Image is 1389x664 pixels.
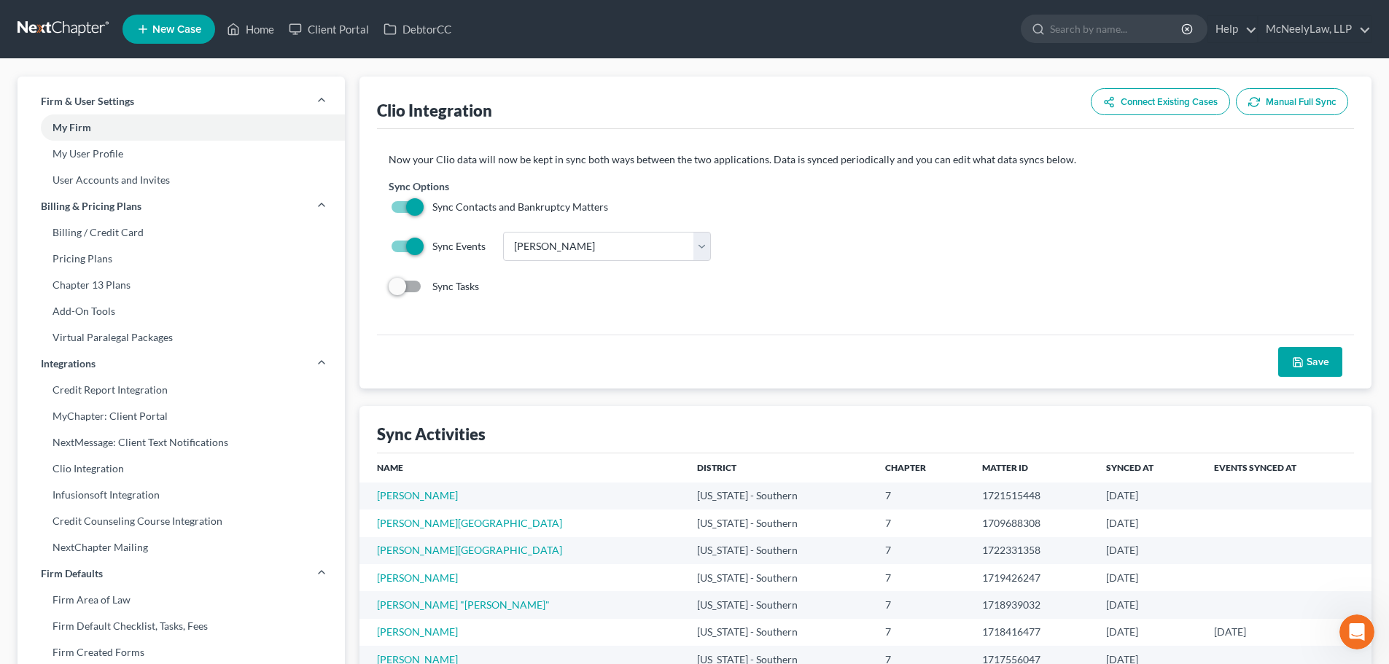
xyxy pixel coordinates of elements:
[17,167,345,193] a: User Accounts and Invites
[17,534,345,561] a: NextChapter Mailing
[139,334,180,349] div: • [DATE]
[874,483,971,509] td: 7
[67,410,225,440] button: Send us a message
[970,564,1094,591] td: 1719426247
[970,453,1094,483] th: Matter ID
[1202,619,1372,646] td: [DATE]
[377,517,562,529] a: [PERSON_NAME][GEOGRAPHIC_DATA]
[97,455,194,513] button: Messages
[1094,483,1202,509] td: [DATE]
[17,373,46,402] img: Profile image for Lindsey
[17,246,345,272] a: Pricing Plans
[17,613,345,639] a: Firm Default Checklist, Tasks, Fees
[1094,591,1202,618] td: [DATE]
[389,179,449,194] label: Sync Options
[17,193,345,219] a: Billing & Pricing Plans
[874,591,971,618] td: 7
[152,24,201,35] span: New Case
[108,6,187,31] h1: Messages
[376,16,459,42] a: DebtorCC
[52,172,136,187] div: [PERSON_NAME]
[117,491,174,501] span: Messages
[1091,88,1230,115] button: Connect Existing Cases
[685,453,874,483] th: District
[52,226,136,241] div: [PERSON_NAME]
[52,158,93,170] span: You too!
[17,103,46,133] img: Profile image for Katie
[874,537,971,564] td: 7
[1094,564,1202,591] td: [DATE]
[377,544,562,556] a: [PERSON_NAME][GEOGRAPHIC_DATA]
[685,564,874,591] td: [US_STATE] - Southern
[41,356,96,371] span: Integrations
[231,491,254,501] span: Help
[377,598,550,611] a: [PERSON_NAME] "[PERSON_NAME]"
[685,537,874,564] td: [US_STATE] - Southern
[1258,16,1371,42] a: McNeelyLaw, LLP
[970,591,1094,618] td: 1718939032
[139,172,180,187] div: • [DATE]
[1050,15,1183,42] input: Search by name...
[1094,619,1202,646] td: [DATE]
[970,483,1094,509] td: 1721515448
[139,118,180,133] div: • [DATE]
[17,429,345,456] a: NextMessage: Client Text Notifications
[17,141,345,167] a: My User Profile
[52,266,839,278] span: Your payment method has been updated! Please let me know if you need anything else and if pulling...
[52,64,136,79] div: [PERSON_NAME]
[17,319,46,348] img: Profile image for Kelly
[432,240,486,252] span: Sync Events
[970,619,1094,646] td: 1718416477
[41,566,103,581] span: Firm Defaults
[1094,453,1202,483] th: Synced at
[41,94,134,109] span: Firm & User Settings
[219,16,281,42] a: Home
[17,456,345,482] a: Clio Integration
[432,280,479,292] span: Sync Tasks
[1208,16,1257,42] a: Help
[685,483,874,509] td: [US_STATE] - Southern
[139,442,180,457] div: • [DATE]
[970,509,1094,536] td: 1709688308
[359,453,685,483] th: Name
[17,157,46,187] img: Profile image for Sara
[195,455,292,513] button: Help
[17,587,345,613] a: Firm Area of Law
[17,508,345,534] a: Credit Counseling Course Integration
[17,403,345,429] a: MyChapter: Client Portal
[139,388,180,403] div: • [DATE]
[17,561,345,587] a: Firm Defaults
[52,118,136,133] div: [PERSON_NAME]
[139,226,180,241] div: • [DATE]
[139,280,180,295] div: • [DATE]
[17,219,345,246] a: Billing / Credit Card
[377,489,458,501] a: [PERSON_NAME]
[1278,347,1342,378] button: Save
[1094,509,1202,536] td: [DATE]
[17,272,345,298] a: Chapter 13 Plans
[139,64,180,79] div: • [DATE]
[17,88,345,114] a: Firm & User Settings
[52,280,136,295] div: [PERSON_NAME]
[1339,614,1374,649] iframe: Intercom live chat
[17,50,46,79] img: Profile image for Emma
[52,442,136,457] div: [PERSON_NAME]
[17,211,46,241] img: Profile image for Katie
[970,537,1094,564] td: 1722331358
[17,377,345,403] a: Credit Report Integration
[685,509,874,536] td: [US_STATE] - Southern
[1094,537,1202,564] td: [DATE]
[1202,453,1372,483] th: Events Synced At
[17,324,345,351] a: Virtual Paralegal Packages
[17,351,345,377] a: Integrations
[34,491,63,501] span: Home
[17,427,46,456] img: Profile image for Lindsey
[17,114,345,141] a: My Firm
[41,199,141,214] span: Billing & Pricing Plans
[685,619,874,646] td: [US_STATE] - Southern
[874,619,971,646] td: 7
[377,423,486,445] div: Sync Activities
[432,200,608,213] span: Sync Contacts and Bankruptcy Matters
[389,152,1342,167] p: Now your Clio data will now be kept in sync both ways between the two applications. Data is synce...
[17,298,345,324] a: Add-On Tools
